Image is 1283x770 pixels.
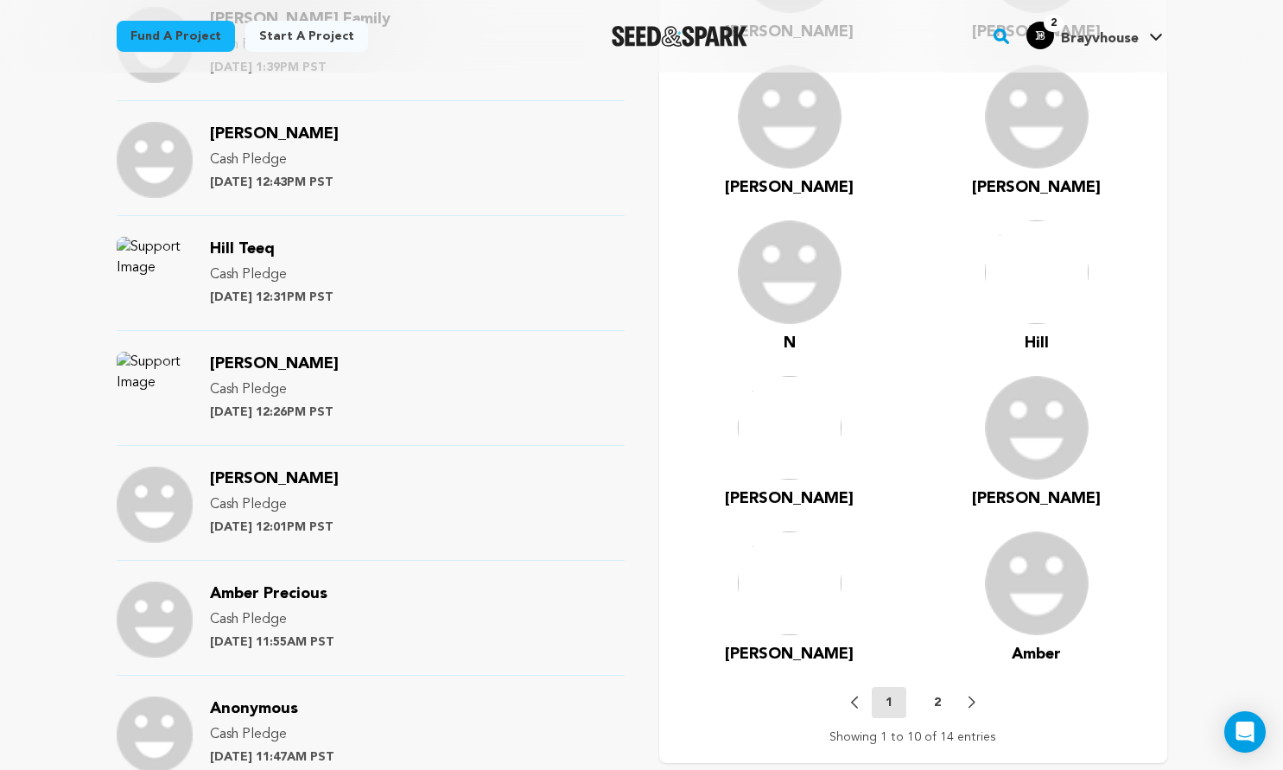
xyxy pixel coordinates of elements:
[872,687,906,718] button: 1
[117,352,193,428] img: Support Image
[784,335,796,351] span: N
[725,642,854,666] a: [PERSON_NAME]
[210,724,334,745] p: Cash Pledge
[1025,331,1049,355] a: Hill
[117,122,193,198] img: Support Image
[210,609,334,630] p: Cash Pledge
[1012,642,1061,666] a: Amber
[210,379,339,400] p: Cash Pledge
[210,471,339,487] span: [PERSON_NAME]
[738,220,842,324] img: user.png
[934,694,941,711] p: 2
[886,694,892,711] p: 1
[245,21,368,52] a: Start a project
[210,588,327,601] a: Amber Precious
[738,65,842,169] img: user.png
[612,26,747,47] a: Seed&Spark Homepage
[985,220,1089,324] img: ACg8ocJl9BSQ4OYtSBivpsXCtlHLJhFSuWTwgGzuVVpzgWkyohhJw3RqSw=s96-c
[1026,22,1139,49] div: Brayvhouse's Profile
[920,694,955,711] button: 2
[725,487,854,511] a: [PERSON_NAME]
[1023,18,1166,49] a: Brayvhouse's Profile
[210,703,298,716] a: Anonymous
[210,519,339,536] p: [DATE] 12:01PM PST
[725,646,854,662] span: [PERSON_NAME]
[972,175,1101,200] a: [PERSON_NAME]
[1025,335,1049,351] span: Hill
[738,531,842,635] img: ACg8ocIlnMJ2sjzAJOxy7raQRM5Lvs2r3o_FT8nzQ9OaB2phROWms2M=s96-c
[210,748,334,766] p: [DATE] 11:47AM PST
[210,174,339,191] p: [DATE] 12:43PM PST
[784,331,796,355] a: N
[1012,646,1061,662] span: Amber
[210,126,339,142] span: [PERSON_NAME]
[985,531,1089,635] img: user.png
[210,289,333,306] p: [DATE] 12:31PM PST
[210,404,339,421] p: [DATE] 12:26PM PST
[117,21,235,52] a: Fund a project
[210,494,339,515] p: Cash Pledge
[972,180,1101,195] span: [PERSON_NAME]
[725,491,854,506] span: [PERSON_NAME]
[210,358,339,372] a: [PERSON_NAME]
[972,487,1101,511] a: [PERSON_NAME]
[1224,711,1266,753] div: Open Intercom Messenger
[612,26,747,47] img: Seed&Spark Logo Dark Mode
[210,264,333,285] p: Cash Pledge
[972,491,1101,506] span: [PERSON_NAME]
[210,633,334,651] p: [DATE] 11:55AM PST
[725,175,854,200] a: [PERSON_NAME]
[210,473,339,487] a: [PERSON_NAME]
[1044,15,1064,32] span: 2
[829,729,996,746] p: Showing 1 to 10 of 14 entries
[117,237,193,313] img: Support Image
[1023,18,1166,54] span: Brayvhouse's Profile
[210,701,298,716] span: Anonymous
[985,65,1089,169] img: user.png
[738,376,842,480] img: ACg8ocIWKCQetXhAtKad336BtpSlt2E-vLkrTyVUwNWBKNFj07pDes6Ivw=s96-c
[117,467,193,543] img: Support Image
[210,243,275,257] a: Hill Teeq
[725,180,854,195] span: [PERSON_NAME]
[210,241,275,257] span: Hill Teeq
[985,376,1089,480] img: user.png
[210,586,327,601] span: Amber Precious
[1061,32,1139,46] span: Brayvhouse
[210,150,339,170] p: Cash Pledge
[117,582,193,658] img: Support Image
[210,128,339,142] a: [PERSON_NAME]
[1026,22,1054,49] img: 66b312189063c2cc.jpg
[210,356,339,372] span: [PERSON_NAME]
